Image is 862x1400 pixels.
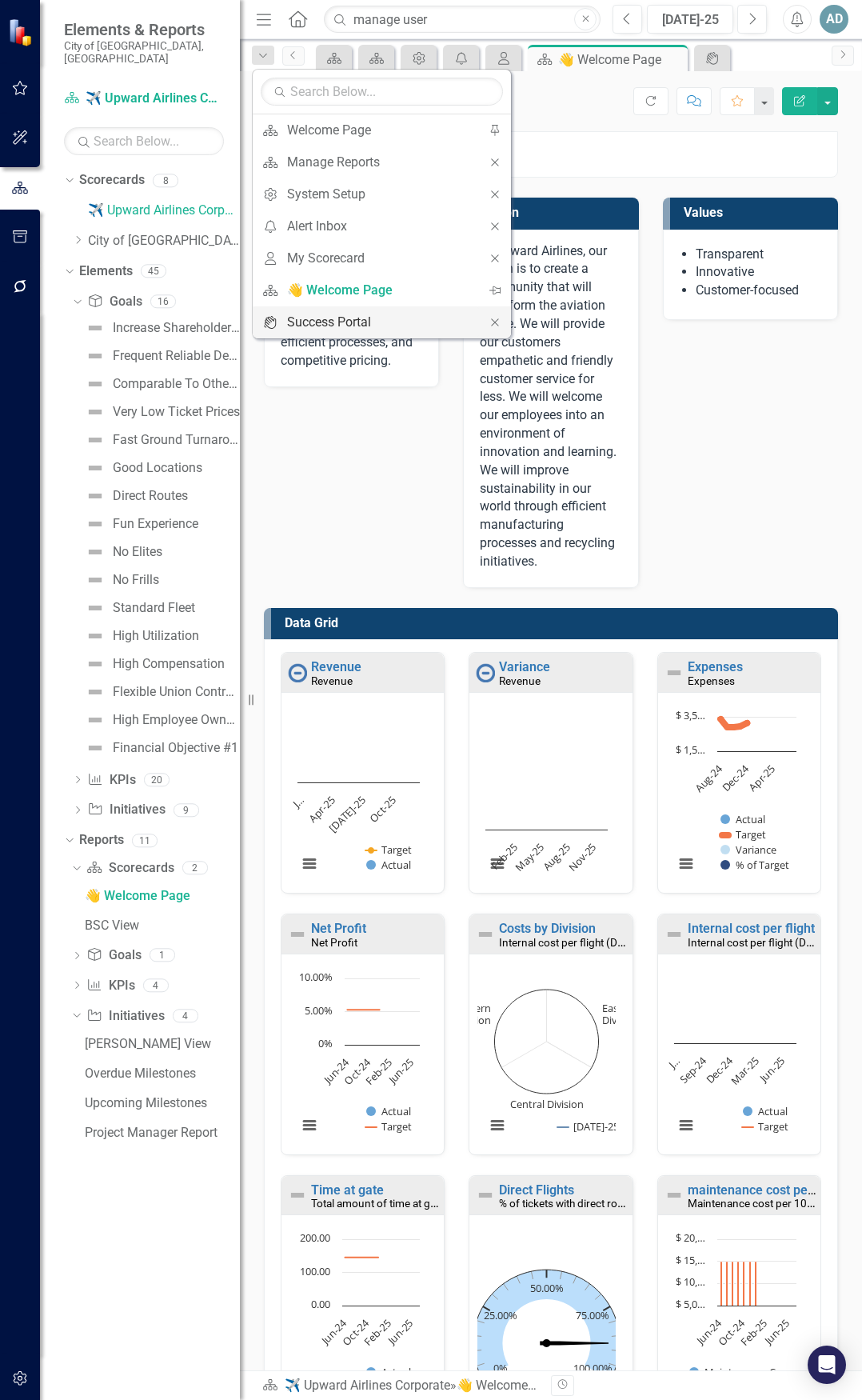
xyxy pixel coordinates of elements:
[82,371,240,397] a: Comparable To Other Travel
[113,573,159,587] div: No Frills
[744,720,750,726] path: Dec-24, 3,135. Target.
[736,1262,739,1306] path: Sep-24, 15,000. Target.
[366,858,411,872] button: Show Actual
[289,970,436,1150] div: Chart. Highcharts interactive chart.
[82,483,188,509] a: Direct Routes
[8,18,36,46] img: ClearPoint Strategy
[499,659,550,674] a: Variance
[808,1346,846,1384] div: Open Intercom Messenger
[499,1182,574,1198] a: Direct Flights
[289,793,307,811] text: J…
[253,147,479,177] a: Manage Reports
[85,918,240,933] div: BSC View
[341,1054,374,1087] text: Oct-24
[510,1097,584,1111] text: Central Division
[666,970,804,1150] svg: Interactive chart
[64,39,224,66] small: City of [GEOGRAPHIC_DATA], [GEOGRAPHIC_DATA]
[64,90,224,108] a: ✈️ Upward Airlines Corporate
[743,1104,788,1118] button: Show Actual
[253,243,479,273] a: My Scorecard
[484,1308,517,1322] text: 25.00%
[756,1054,788,1086] text: Jun-25
[86,626,105,646] img: Not Defined
[287,216,471,236] div: Alert Inbox
[82,315,240,341] a: Increase Shareholder Value (Automatic Eval)
[675,853,697,875] button: View chart menu, Chart
[499,674,541,687] small: Revenue
[141,265,166,278] div: 45
[676,1053,710,1086] text: Sep-24
[82,343,240,369] a: Frequent Reliable Departures (Automatic Eval)
[688,1195,848,1210] small: Maintenance cost per 100K miles
[452,1001,492,1027] text: Western Division
[362,1055,395,1088] text: Feb-25
[476,663,495,682] img: No Information
[287,248,471,268] div: My Scorecard
[365,1119,413,1134] button: Show Target
[476,925,495,944] img: Not Defined
[113,489,188,503] div: Direct Routes
[81,1119,240,1145] a: Project Manager Report
[820,5,848,34] button: AD
[361,1316,394,1349] text: Feb-25
[79,171,145,190] a: Scorecards
[144,773,170,786] div: 20
[675,1114,697,1137] button: View chart menu, Chart
[153,174,178,187] div: 8
[760,1316,792,1348] text: Jun-25
[82,595,195,621] a: Standard Fleet
[664,1186,684,1205] img: Not Defined
[676,1253,705,1267] text: $ 15,…
[86,946,141,965] a: Goals
[82,567,159,593] a: No Frills
[469,652,633,894] div: Double-Click to Edit
[469,914,633,1155] div: Double-Click to Edit
[86,598,105,618] img: Not Defined
[113,517,198,531] div: Fun Experience
[311,1195,445,1210] small: Total amount of time at gate
[86,977,134,995] a: KPIs
[311,921,366,936] a: Net Profit
[113,461,202,475] div: Good Locations
[253,307,479,337] a: Success Portal
[320,1054,353,1087] text: Jun-24
[689,1365,790,1379] button: Show Maintenance Cost
[666,709,804,889] svg: Interactive chart
[113,657,225,671] div: High Compensation
[366,1104,411,1118] button: Show Actual
[666,709,812,889] div: Chart. Highcharts interactive chart.
[477,709,616,889] svg: Interactive chart
[558,50,684,70] div: 👋 Welcome Page
[88,202,240,220] a: ✈️ Upward Airlines Corporate
[82,399,240,425] a: Very Low Ticket Prices
[688,921,815,936] a: Internal cost per flight
[476,1186,495,1205] img: Not Defined
[652,10,728,30] div: [DATE]-25
[88,232,240,250] a: City of [GEOGRAPHIC_DATA], [GEOGRAPHIC_DATA]
[717,716,724,722] path: Aug-24, 3,372.5. Target.
[728,1054,761,1087] text: Mar-25
[82,651,225,677] a: High Compensation
[150,949,175,962] div: 1
[692,1316,725,1349] text: Jun-24
[499,934,746,950] small: Internal cost per flight (Department aggregate/MM)
[82,623,199,649] a: High Utilization
[86,458,105,478] img: Not Defined
[305,793,337,825] text: Apr-25
[324,6,601,34] input: Search ClearPoint...
[86,542,105,562] img: Not Defined
[288,1186,307,1205] img: Not Defined
[285,1378,450,1393] a: ✈️ Upward Airlines Corporate
[113,629,199,643] div: High Utilization
[82,511,198,537] a: Fun Experience
[143,978,169,992] div: 4
[173,1009,198,1022] div: 4
[477,970,624,1150] div: Chart. Highcharts interactive chart.
[113,685,240,699] div: Flexible Union Contracts
[289,970,428,1150] svg: Interactive chart
[754,1262,756,1306] path: Dec-24, 15,000. Target.
[86,318,105,338] img: Not Defined
[82,679,240,705] a: Flexible Union Contracts
[664,663,684,682] img: Not Defined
